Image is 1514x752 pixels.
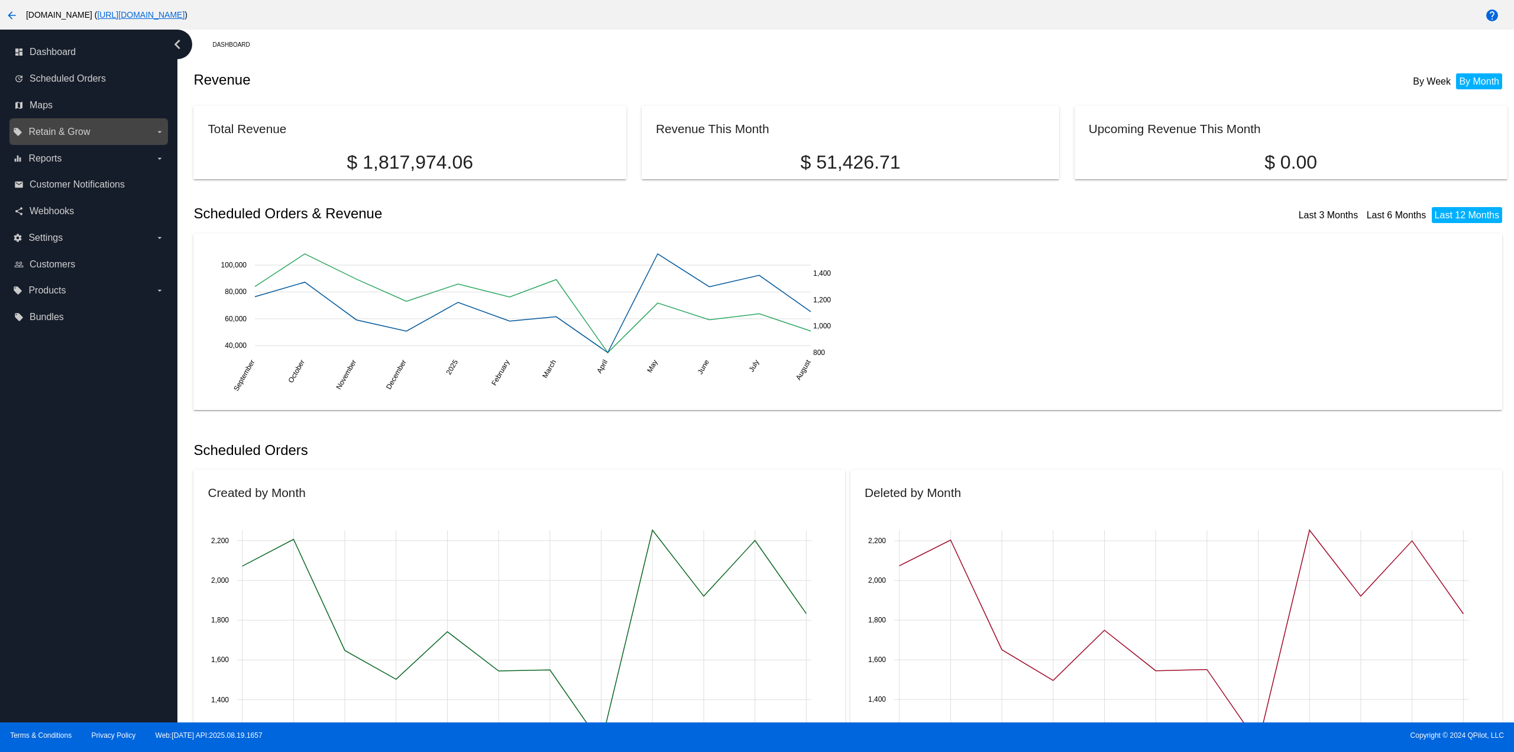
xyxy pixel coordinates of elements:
[813,322,831,330] text: 1,000
[1435,210,1499,220] a: Last 12 Months
[14,69,164,88] a: update Scheduled Orders
[211,656,229,664] text: 1,600
[221,261,247,269] text: 100,000
[14,180,24,189] i: email
[92,731,136,740] a: Privacy Policy
[97,10,185,20] a: [URL][DOMAIN_NAME]
[14,74,24,83] i: update
[445,358,460,376] text: 2025
[30,259,75,270] span: Customers
[28,233,63,243] span: Settings
[155,286,164,295] i: arrow_drop_down
[1485,8,1499,22] mat-icon: help
[208,151,612,173] p: $ 1,817,974.06
[14,101,24,110] i: map
[696,358,711,376] text: June
[156,731,263,740] a: Web:[DATE] API:2025.08.19.1657
[14,43,164,62] a: dashboard Dashboard
[868,696,886,704] text: 1,400
[646,358,659,374] text: May
[26,10,187,20] span: [DOMAIN_NAME] ( )
[14,202,164,221] a: share Webhooks
[5,8,19,22] mat-icon: arrow_back
[30,206,74,217] span: Webhooks
[14,175,164,194] a: email Customer Notifications
[155,233,164,243] i: arrow_drop_down
[1089,122,1261,135] h2: Upcoming Revenue This Month
[14,308,164,327] a: local_offer Bundles
[335,358,358,390] text: November
[212,35,260,54] a: Dashboard
[868,616,886,624] text: 1,800
[656,122,769,135] h2: Revenue This Month
[30,47,76,57] span: Dashboard
[14,206,24,216] i: share
[225,314,247,322] text: 60,000
[1410,73,1454,89] li: By Week
[211,696,229,704] text: 1,400
[596,358,610,375] text: April
[30,100,53,111] span: Maps
[794,358,813,382] text: August
[14,255,164,274] a: people_outline Customers
[28,153,62,164] span: Reports
[13,286,22,295] i: local_offer
[211,576,229,585] text: 2,000
[193,72,850,88] h2: Revenue
[14,47,24,57] i: dashboard
[14,260,24,269] i: people_outline
[868,656,886,664] text: 1,600
[868,537,886,545] text: 2,200
[13,127,22,137] i: local_offer
[813,348,825,356] text: 800
[193,442,850,459] h2: Scheduled Orders
[1367,210,1426,220] a: Last 6 Months
[28,127,90,137] span: Retain & Grow
[490,358,512,387] text: February
[13,154,22,163] i: equalizer
[748,358,761,373] text: July
[384,358,408,390] text: December
[14,312,24,322] i: local_offer
[541,358,558,379] text: March
[211,617,229,625] text: 1,800
[168,35,187,54] i: chevron_left
[10,731,72,740] a: Terms & Conditions
[13,233,22,243] i: settings
[30,179,125,190] span: Customer Notifications
[1456,73,1502,89] li: By Month
[208,486,305,499] h2: Created by Month
[155,127,164,137] i: arrow_drop_down
[1089,151,1493,173] p: $ 0.00
[14,96,164,115] a: map Maps
[868,576,886,585] text: 2,000
[225,288,247,296] text: 80,000
[30,312,64,322] span: Bundles
[28,285,66,296] span: Products
[287,358,306,384] text: October
[208,122,286,135] h2: Total Revenue
[813,295,831,304] text: 1,200
[1299,210,1358,220] a: Last 3 Months
[813,269,831,277] text: 1,400
[211,537,229,545] text: 2,200
[225,341,247,350] text: 40,000
[865,486,961,499] h2: Deleted by Month
[232,358,257,392] text: September
[30,73,106,84] span: Scheduled Orders
[155,154,164,163] i: arrow_drop_down
[193,205,850,222] h2: Scheduled Orders & Revenue
[767,731,1504,740] span: Copyright © 2024 QPilot, LLC
[656,151,1045,173] p: $ 51,426.71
